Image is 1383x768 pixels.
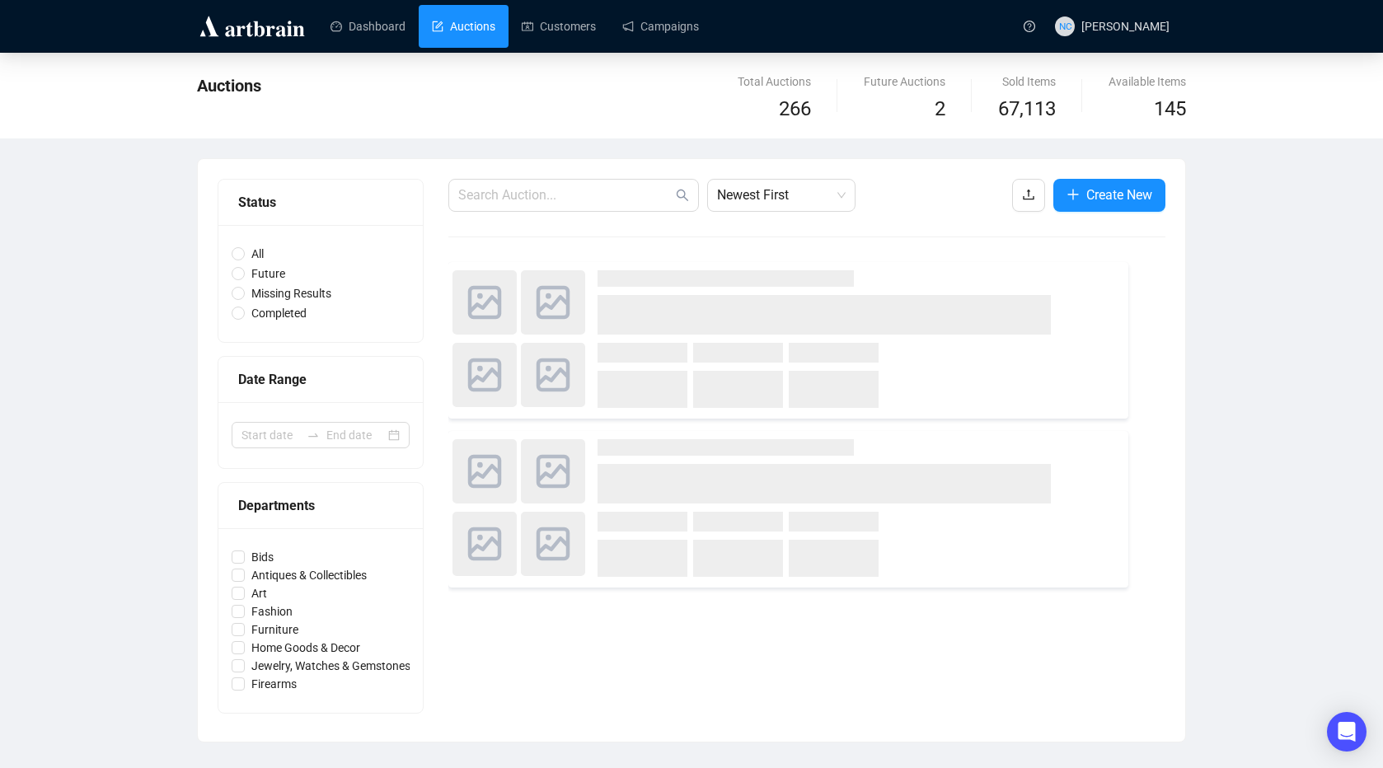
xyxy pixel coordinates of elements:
img: photo.svg [521,439,585,503]
div: Available Items [1109,73,1186,91]
span: Create New [1086,185,1152,205]
span: Auctions [197,76,261,96]
span: Future [245,265,292,283]
span: All [245,245,270,263]
img: photo.svg [521,512,585,576]
span: Home Goods & Decor [245,639,367,657]
span: 67,113 [998,94,1056,125]
span: to [307,428,320,442]
span: [PERSON_NAME] [1081,20,1170,33]
span: 2 [935,97,945,120]
img: photo.svg [452,343,517,407]
span: Newest First [717,180,846,211]
span: Fashion [245,602,299,620]
span: question-circle [1024,21,1035,32]
span: Firearms [245,675,303,693]
input: End date [326,426,385,444]
img: photo.svg [452,512,517,576]
img: photo.svg [521,270,585,335]
div: Date Range [238,369,403,390]
a: Auctions [432,5,495,48]
span: Antiques & Collectibles [245,566,373,584]
img: photo.svg [452,270,517,335]
input: Start date [241,426,300,444]
span: 266 [779,97,811,120]
div: Sold Items [998,73,1056,91]
span: plus [1067,188,1080,201]
span: Furniture [245,620,305,639]
span: upload [1022,188,1035,201]
span: Jewelry, Watches & Gemstones [245,657,417,675]
button: Create New [1053,179,1165,212]
span: swap-right [307,428,320,442]
a: Dashboard [331,5,406,48]
div: Open Intercom Messenger [1327,712,1367,752]
span: search [676,189,689,202]
span: Completed [245,304,313,322]
a: Campaigns [622,5,699,48]
input: Search Auction... [458,185,673,205]
div: Departments [238,495,403,516]
img: photo.svg [452,439,517,503]
img: logo [197,13,307,40]
div: Future Auctions [864,73,945,91]
span: Bids [245,548,280,566]
span: Art [245,584,274,602]
span: Missing Results [245,284,338,302]
div: Status [238,192,403,213]
span: 145 [1154,97,1186,120]
img: photo.svg [521,343,585,407]
div: Total Auctions [738,73,811,91]
a: Customers [522,5,596,48]
span: NC [1058,18,1071,34]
